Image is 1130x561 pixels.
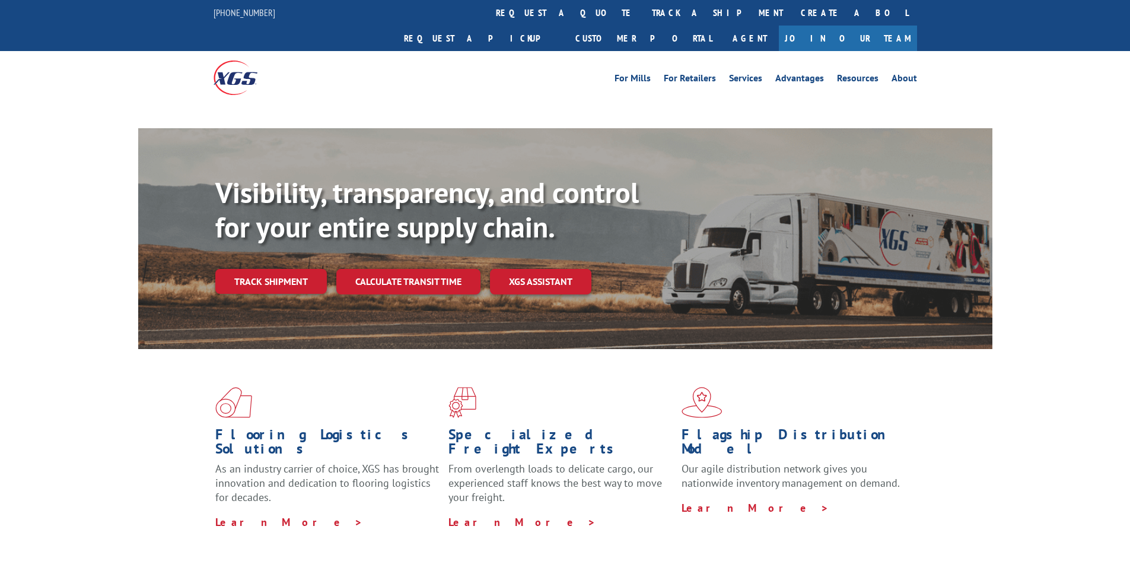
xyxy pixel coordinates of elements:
a: [PHONE_NUMBER] [214,7,275,18]
a: Join Our Team [779,26,917,51]
h1: Flagship Distribution Model [682,427,906,462]
a: Learn More > [215,515,363,529]
a: Agent [721,26,779,51]
a: About [892,74,917,87]
h1: Flooring Logistics Solutions [215,427,440,462]
a: For Mills [615,74,651,87]
span: Our agile distribution network gives you nationwide inventory management on demand. [682,462,900,490]
a: For Retailers [664,74,716,87]
a: Learn More > [448,515,596,529]
a: Advantages [775,74,824,87]
b: Visibility, transparency, and control for your entire supply chain. [215,174,639,245]
a: Calculate transit time [336,269,480,294]
span: As an industry carrier of choice, XGS has brought innovation and dedication to flooring logistics... [215,462,439,504]
a: Request a pickup [395,26,566,51]
h1: Specialized Freight Experts [448,427,673,462]
a: Customer Portal [566,26,721,51]
a: Track shipment [215,269,327,294]
a: XGS ASSISTANT [490,269,591,294]
a: Learn More > [682,501,829,515]
p: From overlength loads to delicate cargo, our experienced staff knows the best way to move your fr... [448,462,673,515]
a: Resources [837,74,878,87]
img: xgs-icon-focused-on-flooring-red [448,387,476,418]
img: xgs-icon-total-supply-chain-intelligence-red [215,387,252,418]
img: xgs-icon-flagship-distribution-model-red [682,387,722,418]
a: Services [729,74,762,87]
